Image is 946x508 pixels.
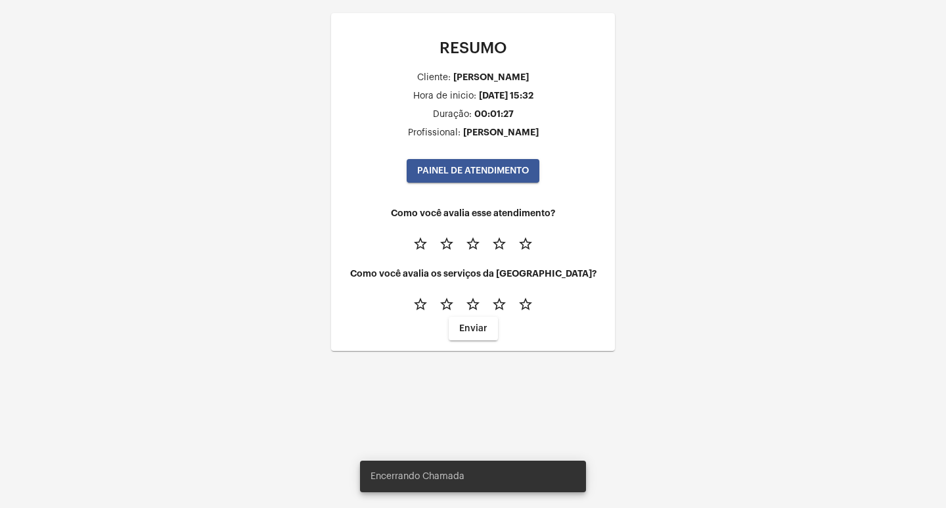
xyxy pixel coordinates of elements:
[439,296,455,312] mat-icon: star_border
[463,127,539,137] div: [PERSON_NAME]
[413,91,476,101] div: Hora de inicio:
[417,73,451,83] div: Cliente:
[518,296,533,312] mat-icon: star_border
[342,208,604,218] h4: Como você avalia esse atendimento?
[433,110,472,120] div: Duração:
[408,128,461,138] div: Profissional:
[491,236,507,252] mat-icon: star_border
[371,470,464,483] span: Encerrando Chamada
[491,296,507,312] mat-icon: star_border
[465,236,481,252] mat-icon: star_border
[407,159,539,183] button: PAINEL DE ATENDIMENTO
[413,296,428,312] mat-icon: star_border
[417,166,529,175] span: PAINEL DE ATENDIMENTO
[465,296,481,312] mat-icon: star_border
[518,236,533,252] mat-icon: star_border
[342,39,604,57] p: RESUMO
[439,236,455,252] mat-icon: star_border
[474,109,514,119] div: 00:01:27
[453,72,529,82] div: [PERSON_NAME]
[342,269,604,279] h4: Como você avalia os serviços da [GEOGRAPHIC_DATA]?
[459,324,487,333] span: Enviar
[479,91,533,101] div: [DATE] 15:32
[413,236,428,252] mat-icon: star_border
[449,317,498,340] button: Enviar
